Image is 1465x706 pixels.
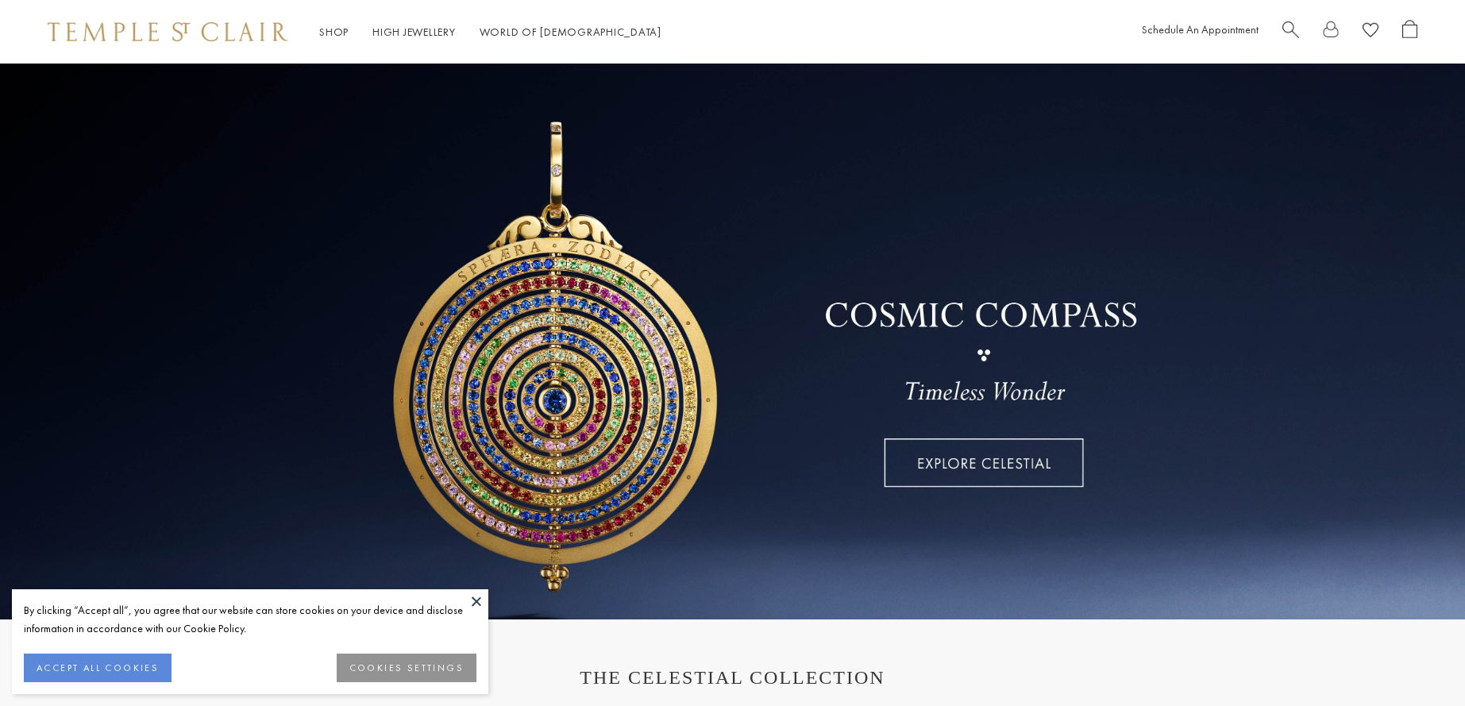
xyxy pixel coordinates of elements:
a: View Wishlist [1363,20,1378,44]
a: Schedule An Appointment [1142,22,1259,37]
button: COOKIES SETTINGS [337,654,476,682]
a: Search [1282,20,1299,44]
a: Open Shopping Bag [1402,20,1417,44]
h1: THE CELESTIAL COLLECTION [64,667,1401,689]
iframe: Gorgias live chat messenger [1386,631,1449,690]
nav: Main navigation [319,22,661,42]
a: World of [DEMOGRAPHIC_DATA]World of [DEMOGRAPHIC_DATA] [480,25,661,39]
img: Temple St. Clair [48,22,287,41]
a: ShopShop [319,25,349,39]
button: ACCEPT ALL COOKIES [24,654,172,682]
div: By clicking “Accept all”, you agree that our website can store cookies on your device and disclos... [24,601,476,638]
a: High JewelleryHigh Jewellery [372,25,456,39]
